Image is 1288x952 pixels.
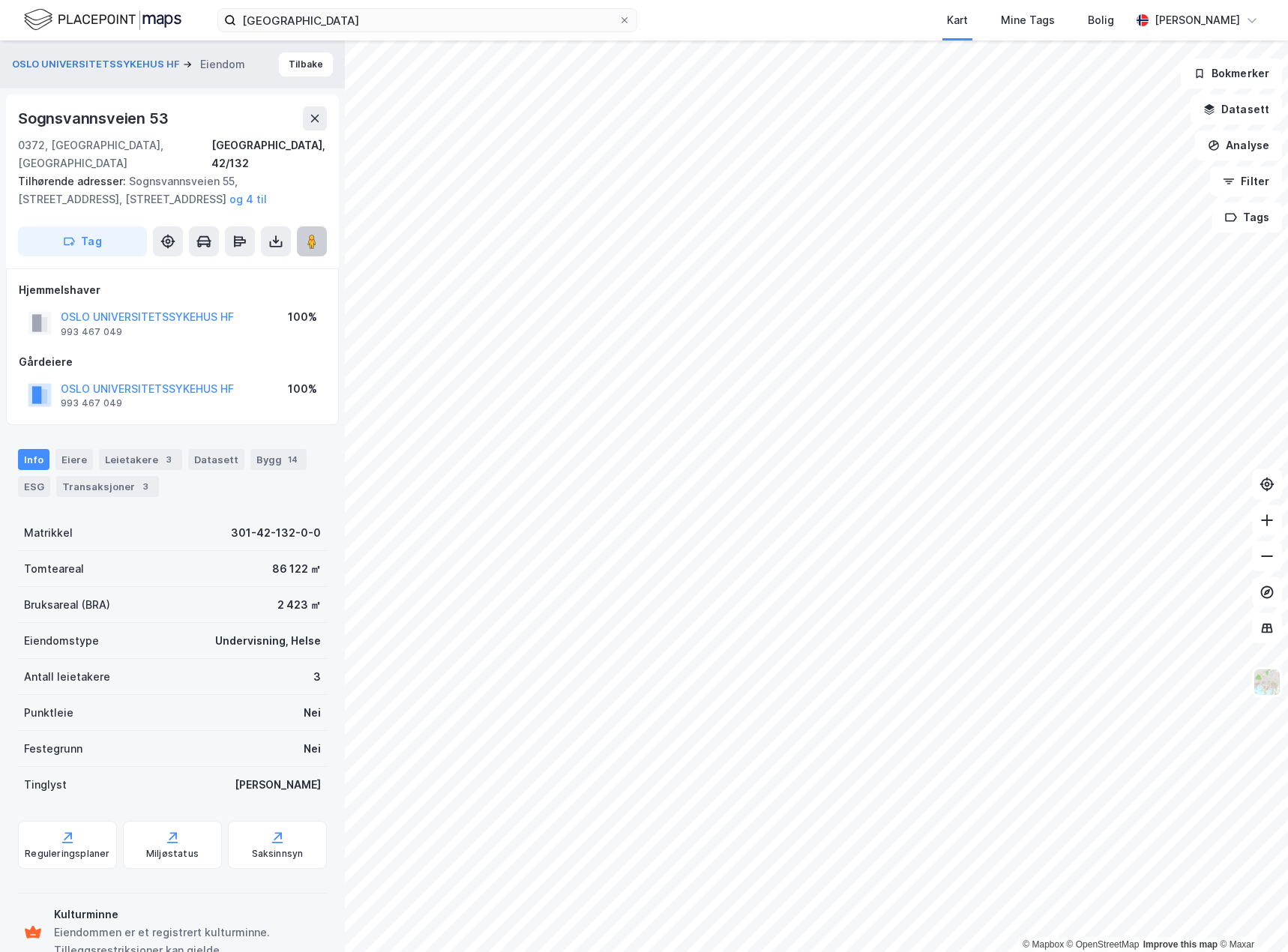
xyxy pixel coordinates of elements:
[19,281,326,299] div: Hjemmelshaver
[1191,94,1282,124] button: Datasett
[288,308,317,326] div: 100%
[231,524,321,542] div: 301-42-132-0-0
[285,452,301,467] div: 14
[24,740,82,758] div: Festegrunn
[18,175,129,187] span: Tilhørende adresser:
[272,560,321,578] div: 86 122 ㎡
[1213,880,1288,952] iframe: Chat Widget
[1143,939,1218,950] a: Improve this map
[25,848,109,860] div: Reguleringsplaner
[235,776,321,794] div: [PERSON_NAME]
[236,9,619,31] input: Søk på adresse, matrikkel, gårdeiere, leietakere eller personer
[61,326,122,338] div: 993 467 049
[161,452,176,467] div: 3
[313,668,321,686] div: 3
[12,57,183,72] button: OSLO UNIVERSITETSSYKEHUS HF
[1212,202,1282,232] button: Tags
[1181,58,1282,88] button: Bokmerker
[146,848,199,860] div: Miljøstatus
[947,11,968,29] div: Kart
[56,476,159,497] div: Transaksjoner
[188,449,244,470] div: Datasett
[138,479,153,494] div: 3
[18,226,147,256] button: Tag
[211,136,327,172] div: [GEOGRAPHIC_DATA], 42/132
[18,476,50,497] div: ESG
[1253,668,1281,696] img: Z
[18,172,315,208] div: Sognsvannsveien 55, [STREET_ADDRESS], [STREET_ADDRESS]
[24,560,84,578] div: Tomteareal
[18,136,211,172] div: 0372, [GEOGRAPHIC_DATA], [GEOGRAPHIC_DATA]
[19,353,326,371] div: Gårdeiere
[1213,880,1288,952] div: Kontrollprogram for chat
[61,397,122,409] div: 993 467 049
[288,380,317,398] div: 100%
[252,848,304,860] div: Saksinnsyn
[55,449,93,470] div: Eiere
[1210,166,1282,196] button: Filter
[304,704,321,722] div: Nei
[1155,11,1240,29] div: [PERSON_NAME]
[200,55,245,73] div: Eiendom
[1067,939,1140,950] a: OpenStreetMap
[24,596,110,614] div: Bruksareal (BRA)
[1088,11,1114,29] div: Bolig
[304,740,321,758] div: Nei
[277,596,321,614] div: 2 423 ㎡
[1195,130,1282,160] button: Analyse
[1023,939,1064,950] a: Mapbox
[54,906,321,924] div: Kulturminne
[250,449,307,470] div: Bygg
[24,7,181,33] img: logo.f888ab2527a4732fd821a326f86c7f29.svg
[18,106,171,130] div: Sognsvannsveien 53
[18,449,49,470] div: Info
[24,776,67,794] div: Tinglyst
[24,524,73,542] div: Matrikkel
[24,668,110,686] div: Antall leietakere
[99,449,182,470] div: Leietakere
[1001,11,1055,29] div: Mine Tags
[24,632,99,650] div: Eiendomstype
[279,52,333,76] button: Tilbake
[215,632,321,650] div: Undervisning, Helse
[24,704,73,722] div: Punktleie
